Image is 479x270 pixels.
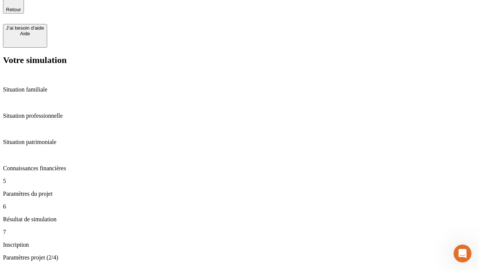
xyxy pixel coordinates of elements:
[6,7,21,12] span: Retour
[6,25,44,31] div: J’ai besoin d'aide
[3,165,476,172] p: Connaissances financières
[3,139,476,145] p: Situation patrimoniale
[6,31,44,36] div: Aide
[3,203,476,210] p: 6
[3,216,476,223] p: Résultat de simulation
[454,244,472,262] iframe: Intercom live chat
[3,241,476,248] p: Inscription
[3,190,476,197] p: Paramètres du projet
[3,178,476,184] p: 5
[3,86,476,93] p: Situation familiale
[3,254,476,261] p: Paramètres projet (2/4)
[3,229,476,235] p: 7
[3,112,476,119] p: Situation professionnelle
[3,55,476,65] h2: Votre simulation
[3,24,47,48] button: J’ai besoin d'aideAide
